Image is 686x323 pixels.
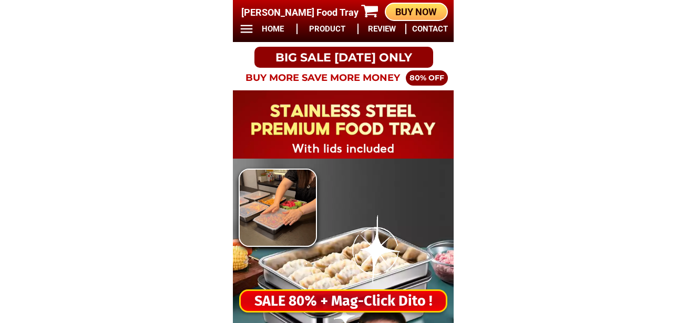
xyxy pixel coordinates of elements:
div: BUY NOW [386,5,447,19]
h4: BUY MORE SAVE MORE MONEY [236,70,410,85]
h6: PRODUCT [303,23,352,35]
h6: HOME [255,23,291,35]
h4: BIG SALE [DATE] ONLY [254,49,433,66]
h4: 80% OFF [405,72,449,84]
div: SALE 80% + Mag-Click Dito ! [241,290,446,312]
h6: CONTACT [412,23,448,35]
h4: [PERSON_NAME] Food Tray [241,5,365,19]
h6: REVIEW [364,23,400,35]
